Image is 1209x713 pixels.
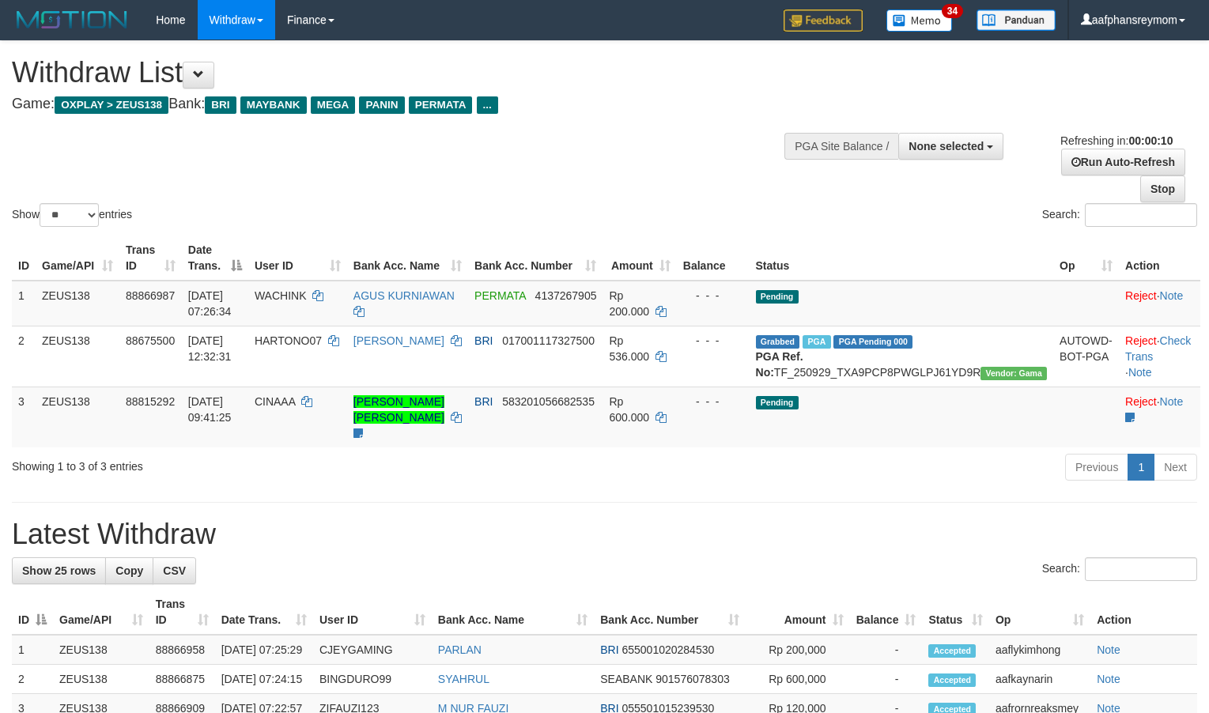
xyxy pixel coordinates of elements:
[12,519,1197,550] h1: Latest Withdraw
[622,643,714,656] span: Copy 655001020284530 to clipboard
[53,665,149,694] td: ZEUS138
[432,590,594,635] th: Bank Acc. Name: activate to sort column ascending
[989,590,1090,635] th: Op: activate to sort column ascending
[756,350,803,379] b: PGA Ref. No:
[474,395,493,408] span: BRI
[502,334,595,347] span: Copy 017001117327500 to clipboard
[188,395,232,424] span: [DATE] 09:41:25
[677,236,750,281] th: Balance
[12,635,53,665] td: 1
[119,236,182,281] th: Trans ID: activate to sort column ascending
[909,140,984,153] span: None selected
[12,8,132,32] img: MOTION_logo.png
[438,643,482,656] a: PARLAN
[12,387,36,447] td: 3
[12,557,106,584] a: Show 25 rows
[1053,326,1119,387] td: AUTOWD-BOT-PGA
[980,367,1047,380] span: Vendor URL: https://trx31.1velocity.biz
[977,9,1056,31] img: panduan.png
[1085,557,1197,581] input: Search:
[609,289,649,318] span: Rp 200.000
[12,203,132,227] label: Show entries
[188,289,232,318] span: [DATE] 07:26:34
[922,590,988,635] th: Status: activate to sort column ascending
[313,665,432,694] td: BINGDURO99
[188,334,232,363] span: [DATE] 12:32:31
[12,281,36,326] td: 1
[1061,149,1185,175] a: Run Auto-Refresh
[215,665,313,694] td: [DATE] 07:24:15
[833,335,912,349] span: PGA Pending
[942,4,963,18] span: 34
[756,396,799,409] span: Pending
[784,133,898,160] div: PGA Site Balance /
[474,289,526,302] span: PERMATA
[359,96,404,114] span: PANIN
[1042,557,1197,581] label: Search:
[989,665,1090,694] td: aafkaynarin
[353,334,444,347] a: [PERSON_NAME]
[1160,395,1184,408] a: Note
[248,236,347,281] th: User ID: activate to sort column ascending
[1119,387,1200,447] td: ·
[750,326,1054,387] td: TF_250929_TXA9PCP8PWGLPJ61YD9R
[12,326,36,387] td: 2
[756,290,799,304] span: Pending
[1085,203,1197,227] input: Search:
[53,635,149,665] td: ZEUS138
[1128,366,1152,379] a: Note
[594,590,746,635] th: Bank Acc. Number: activate to sort column ascending
[149,635,215,665] td: 88866958
[1140,175,1185,202] a: Stop
[126,395,175,408] span: 88815292
[850,590,923,635] th: Balance: activate to sort column ascending
[928,673,976,687] span: Accepted
[115,564,143,577] span: Copy
[1125,289,1157,302] a: Reject
[12,590,53,635] th: ID: activate to sort column descending
[182,236,248,281] th: Date Trans.: activate to sort column descending
[255,334,322,347] span: HARTONO07
[928,644,976,658] span: Accepted
[313,590,432,635] th: User ID: activate to sort column ascending
[1128,454,1154,481] a: 1
[1125,395,1157,408] a: Reject
[535,289,597,302] span: Copy 4137267905 to clipboard
[438,673,489,685] a: SYAHRUL
[474,334,493,347] span: BRI
[215,635,313,665] td: [DATE] 07:25:29
[105,557,153,584] a: Copy
[36,281,119,326] td: ZEUS138
[12,57,790,89] h1: Withdraw List
[1154,454,1197,481] a: Next
[149,665,215,694] td: 88866875
[502,395,595,408] span: Copy 583201056682535 to clipboard
[1125,334,1191,363] a: Check Trans
[153,557,196,584] a: CSV
[347,236,468,281] th: Bank Acc. Name: activate to sort column ascending
[683,288,743,304] div: - - -
[1090,590,1197,635] th: Action
[1125,334,1157,347] a: Reject
[1119,326,1200,387] td: · ·
[1060,134,1173,147] span: Refreshing in:
[1119,236,1200,281] th: Action
[603,236,676,281] th: Amount: activate to sort column ascending
[12,96,790,112] h4: Game: Bank:
[12,452,492,474] div: Showing 1 to 3 of 3 entries
[803,335,830,349] span: Marked by aaftrukkakada
[311,96,356,114] span: MEGA
[746,590,849,635] th: Amount: activate to sort column ascending
[609,334,649,363] span: Rp 536.000
[55,96,168,114] span: OXPLAY > ZEUS138
[313,635,432,665] td: CJEYGAMING
[12,665,53,694] td: 2
[40,203,99,227] select: Showentries
[53,590,149,635] th: Game/API: activate to sort column ascending
[600,673,652,685] span: SEABANK
[784,9,863,32] img: Feedback.jpg
[1097,673,1120,685] a: Note
[746,665,849,694] td: Rp 600,000
[477,96,498,114] span: ...
[468,236,603,281] th: Bank Acc. Number: activate to sort column ascending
